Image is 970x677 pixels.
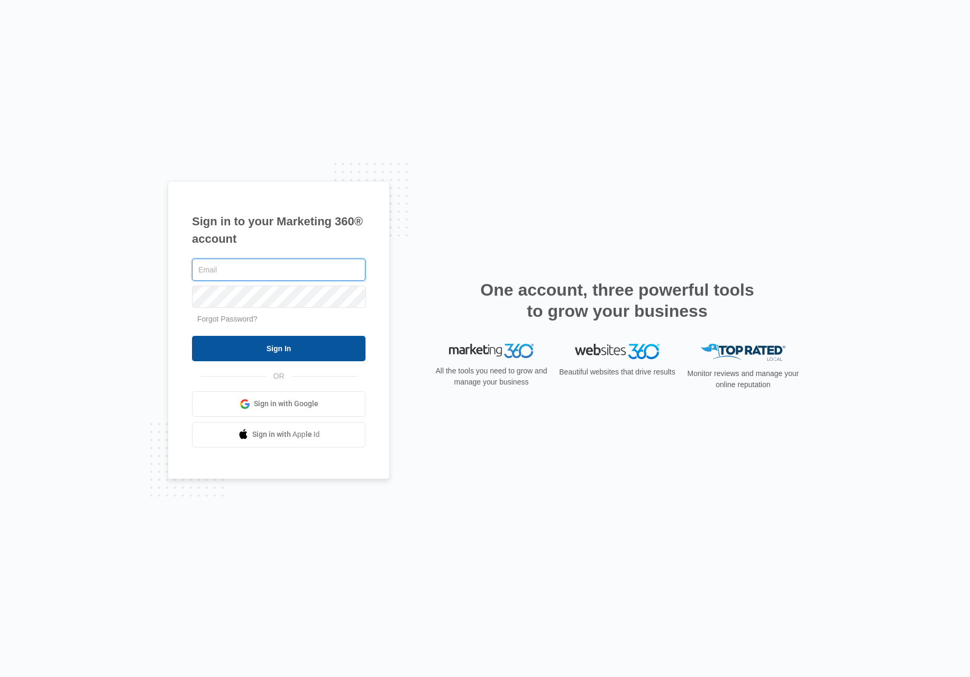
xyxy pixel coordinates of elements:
[266,371,292,382] span: OR
[192,336,365,361] input: Sign In
[197,315,258,323] a: Forgot Password?
[449,344,534,359] img: Marketing 360
[252,429,320,440] span: Sign in with Apple Id
[192,422,365,447] a: Sign in with Apple Id
[192,213,365,248] h1: Sign in to your Marketing 360® account
[254,398,318,409] span: Sign in with Google
[192,391,365,417] a: Sign in with Google
[575,344,660,359] img: Websites 360
[477,279,757,322] h2: One account, three powerful tools to grow your business
[432,365,551,388] p: All the tools you need to grow and manage your business
[558,367,676,378] p: Beautiful websites that drive results
[701,344,785,361] img: Top Rated Local
[684,368,802,390] p: Monitor reviews and manage your online reputation
[192,259,365,281] input: Email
